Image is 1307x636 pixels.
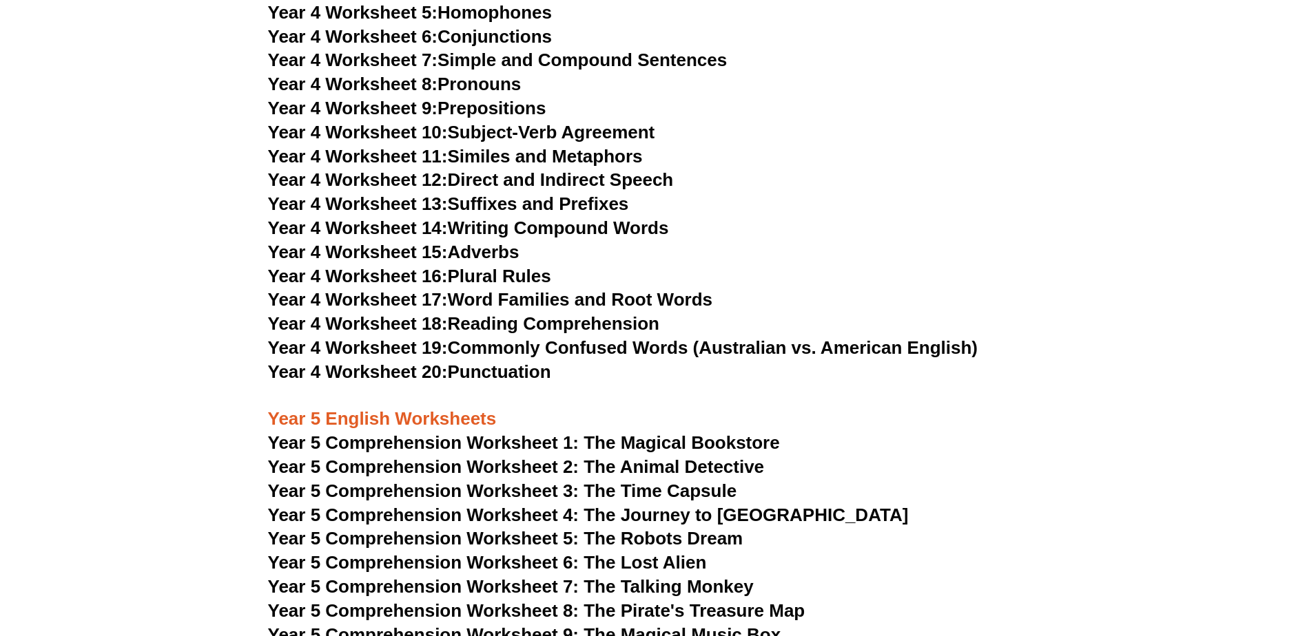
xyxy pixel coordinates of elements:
a: Year 4 Worksheet 18:Reading Comprehension [268,313,659,334]
a: Year 5 Comprehension Worksheet 6: The Lost Alien [268,552,707,573]
span: Year 4 Worksheet 8: [268,74,438,94]
a: Year 5 Comprehension Worksheet 1: The Magical Bookstore [268,432,780,453]
a: Year 4 Worksheet 11:Similes and Metaphors [268,146,643,167]
span: Year 4 Worksheet 15: [268,242,448,262]
a: Year 4 Worksheet 19:Commonly Confused Words (Australian vs. American English) [268,337,978,358]
span: Year 4 Worksheet 19: [268,337,448,358]
span: Year 4 Worksheet 13: [268,193,448,214]
span: Year 4 Worksheet 5: [268,2,438,23]
a: Year 4 Worksheet 8:Pronouns [268,74,522,94]
span: Year 4 Worksheet 12: [268,169,448,190]
a: Year 4 Worksheet 16:Plural Rules [268,266,551,286]
a: Year 4 Worksheet 6:Conjunctions [268,26,553,47]
span: Year 4 Worksheet 18: [268,313,448,334]
span: Year 4 Worksheet 9: [268,98,438,118]
a: Year 4 Worksheet 12:Direct and Indirect Speech [268,169,674,190]
a: Year 5 Comprehension Worksheet 2: The Animal Detective [268,456,765,477]
a: Year 5 Comprehension Worksheet 8: The Pirate's Treasure Map [268,600,805,621]
span: Year 4 Worksheet 20: [268,361,448,382]
span: Year 4 Worksheet 16: [268,266,448,286]
span: Year 4 Worksheet 6: [268,26,438,47]
a: Year 4 Worksheet 9:Prepositions [268,98,546,118]
a: Year 4 Worksheet 15:Adverbs [268,242,519,262]
a: Year 4 Worksheet 10:Subject-Verb Agreement [268,122,655,142]
span: Year 4 Worksheet 14: [268,218,448,238]
a: Year 4 Worksheet 17:Word Families and Root Words [268,289,712,310]
a: Year 4 Worksheet 13:Suffixes and Prefixes [268,193,629,214]
a: Year 4 Worksheet 5:Homophones [268,2,553,23]
a: Year 5 Comprehension Worksheet 4: The Journey to [GEOGRAPHIC_DATA] [268,505,909,525]
a: Year 5 Comprehension Worksheet 3: The Time Capsule [268,480,737,501]
span: Year 4 Worksheet 7: [268,50,438,70]
iframe: Chat Widget [1078,480,1307,636]
a: Year 5 Comprehension Worksheet 7: The Talking Monkey [268,576,754,597]
span: Year 4 Worksheet 11: [268,146,448,167]
a: Year 4 Worksheet 7:Simple and Compound Sentences [268,50,728,70]
span: Year 4 Worksheet 10: [268,122,448,142]
a: Year 4 Worksheet 20:Punctuation [268,361,551,382]
a: Year 4 Worksheet 14:Writing Compound Words [268,218,669,238]
a: Year 5 Comprehension Worksheet 5: The Robots Dream [268,528,743,549]
span: Year 4 Worksheet 17: [268,289,448,310]
h3: Year 5 English Worksheets [268,385,1040,432]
